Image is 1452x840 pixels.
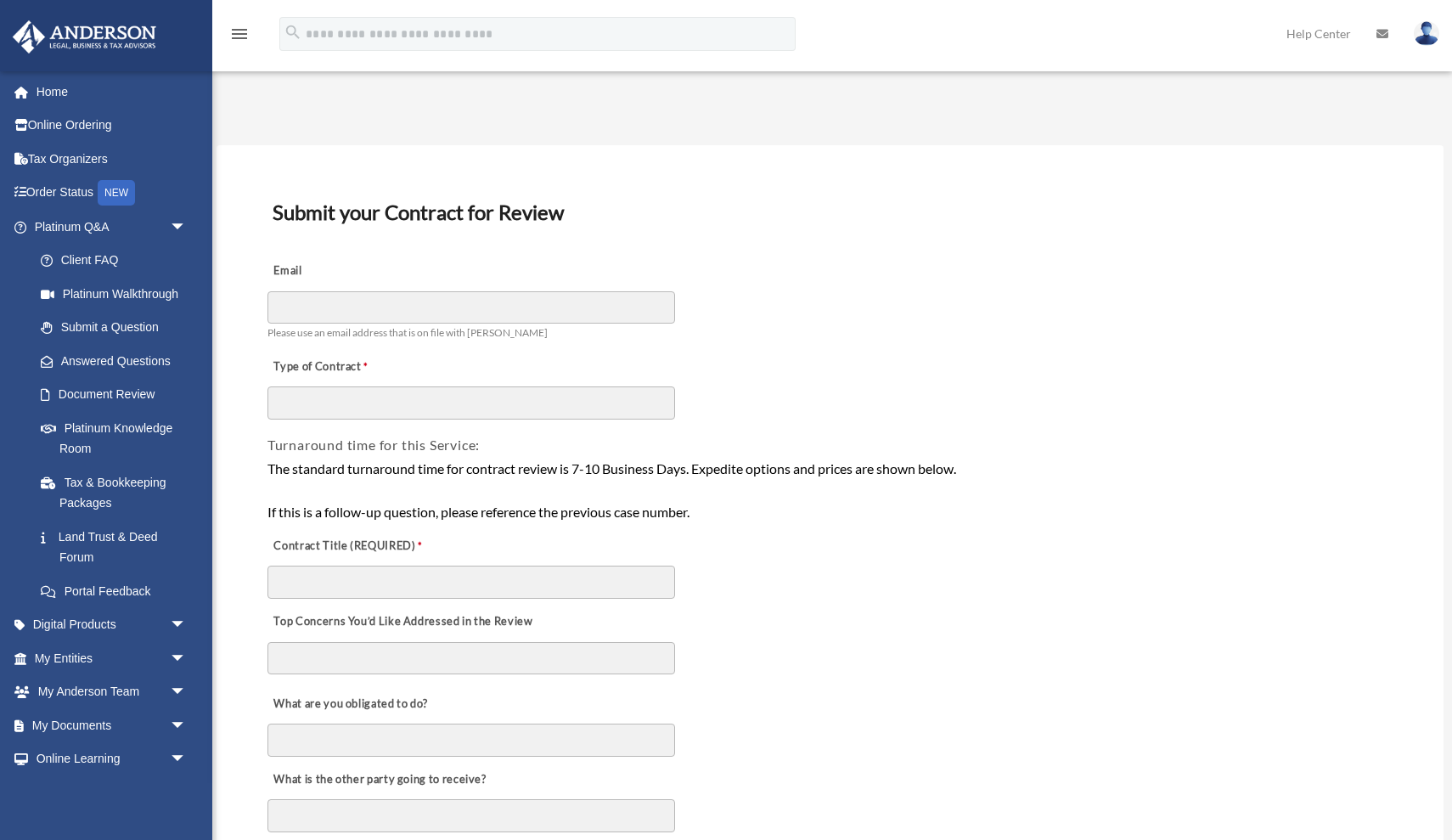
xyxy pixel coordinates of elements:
span: arrow_drop_down [170,641,204,676]
label: Type of Contract [267,355,437,379]
div: NEW [98,180,135,206]
a: Home [12,75,212,109]
a: Answered Questions [24,344,212,378]
span: Turnaround time for this Service: [267,437,480,453]
i: menu [229,24,250,44]
img: User Pic [1414,21,1439,46]
a: menu [229,30,250,44]
a: Billingarrow_drop_down [12,775,212,809]
a: Order StatusNEW [12,176,212,211]
span: arrow_drop_down [170,608,204,643]
a: Platinum Knowledge Room [24,411,212,465]
label: What is the other party going to receive? [267,768,491,792]
a: My Entitiesarrow_drop_down [12,641,212,675]
a: Tax & Bookkeeping Packages [24,465,212,520]
a: Platinum Q&Aarrow_drop_down [12,210,212,244]
a: Digital Productsarrow_drop_down [12,608,212,642]
div: The standard turnaround time for contract review is 7-10 Business Days. Expedite options and pric... [267,458,1393,523]
span: Please use an email address that is on file with [PERSON_NAME] [267,326,548,339]
label: What are you obligated to do? [267,692,437,716]
label: Top Concerns You’d Like Addressed in the Review [267,610,537,634]
a: Portal Feedback [24,574,212,608]
label: Contract Title (REQUIRED) [267,534,437,558]
h3: Submit your Contract for Review [266,194,1394,230]
span: arrow_drop_down [170,742,204,777]
span: arrow_drop_down [170,675,204,710]
a: Document Review [24,378,204,412]
span: arrow_drop_down [170,708,204,743]
i: search [284,23,302,42]
a: Land Trust & Deed Forum [24,520,212,574]
a: My Documentsarrow_drop_down [12,708,212,742]
span: arrow_drop_down [170,775,204,810]
label: Email [267,260,437,284]
a: Submit a Question [24,311,212,345]
img: Anderson Advisors Platinum Portal [8,20,161,54]
a: Online Ordering [12,109,212,143]
a: Tax Organizers [12,142,212,176]
a: My Anderson Teamarrow_drop_down [12,675,212,709]
a: Online Learningarrow_drop_down [12,742,212,776]
a: Platinum Walkthrough [24,277,212,311]
span: arrow_drop_down [170,210,204,245]
a: Client FAQ [24,244,212,278]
